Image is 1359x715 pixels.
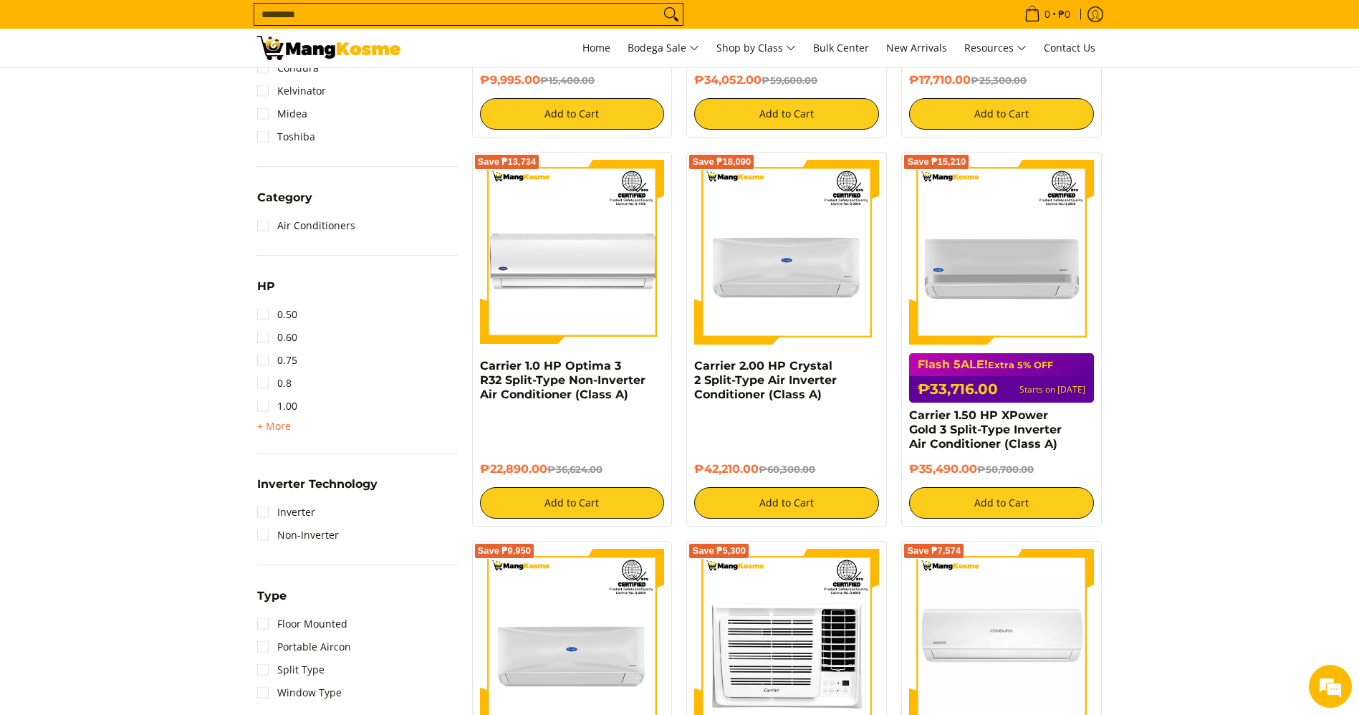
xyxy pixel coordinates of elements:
a: Window Type [257,681,342,704]
a: 0.75 [257,349,297,372]
span: Bodega Sale [628,39,699,57]
span: 0 [1042,9,1052,19]
span: Shop by Class [716,39,796,57]
a: Bulk Center [806,29,876,67]
a: Air Conditioners [257,214,355,237]
img: Carrier 1.0 HP Optima 3 R32 Split-Type Non-Inverter Air Conditioner (Class A) [480,160,665,345]
summary: Open [257,418,291,435]
span: • [1020,6,1075,22]
button: Add to Cart [480,487,665,519]
img: Carrier 1.50 HP XPower Gold 3 Split-Type Inverter Air Conditioner (Class A) [909,160,1094,345]
a: Split Type [257,658,325,681]
a: New Arrivals [879,29,954,67]
span: Type [257,590,287,602]
a: Carrier 2.00 HP Crystal 2 Split-Type Air Inverter Conditioner (Class A) [694,359,837,401]
a: Carrier 1.0 HP Optima 3 R32 Split-Type Non-Inverter Air Conditioner (Class A) [480,359,645,401]
span: Save ₱7,574 [907,547,961,555]
nav: Main Menu [415,29,1103,67]
del: ₱36,624.00 [547,464,602,475]
h6: ₱9,995.00 [480,73,665,87]
a: 0.8 [257,372,292,395]
button: Add to Cart [694,487,879,519]
span: HP [257,281,275,292]
span: Save ₱13,734 [478,158,537,166]
a: Non-Inverter [257,524,339,547]
img: Bodega Sale Aircon l Mang Kosme: Home Appliances Warehouse Sale [257,36,400,60]
a: 0.50 [257,303,297,326]
span: Save ₱18,090 [692,158,751,166]
span: Home [582,41,610,54]
img: Carrier 2.00 HP Crystal 2 Split-Type Air Inverter Conditioner (Class A) [694,160,879,345]
button: Add to Cart [909,487,1094,519]
span: + More [257,421,291,432]
button: Add to Cart [480,98,665,130]
a: Floor Mounted [257,613,347,635]
del: ₱50,700.00 [977,464,1034,475]
h6: ₱22,890.00 [480,462,665,476]
a: Toshiba [257,125,315,148]
a: Home [575,29,618,67]
a: Midea [257,102,307,125]
button: Search [660,4,683,25]
h6: ₱34,052.00 [694,73,879,87]
span: ₱0 [1056,9,1072,19]
a: Kelvinator [257,80,326,102]
h6: ₱17,710.00 [909,73,1094,87]
del: ₱25,300.00 [971,75,1027,86]
span: Resources [964,39,1027,57]
a: 0.60 [257,326,297,349]
summary: Open [257,192,312,214]
span: Bulk Center [813,41,869,54]
span: Save ₱9,950 [478,547,532,555]
del: ₱59,600.00 [762,75,817,86]
span: Inverter Technology [257,479,378,490]
button: Add to Cart [694,98,879,130]
span: Save ₱5,300 [692,547,746,555]
del: ₱15,400.00 [540,75,595,86]
summary: Open [257,281,275,303]
h6: ₱42,210.00 [694,462,879,476]
span: Category [257,192,312,203]
span: New Arrivals [886,41,947,54]
a: Inverter [257,501,315,524]
a: Contact Us [1037,29,1103,67]
summary: Open [257,590,287,613]
a: Carrier 1.50 HP XPower Gold 3 Split-Type Inverter Air Conditioner (Class A) [909,408,1062,451]
del: ₱60,300.00 [759,464,815,475]
a: Portable Aircon [257,635,351,658]
a: Resources [957,29,1034,67]
a: Bodega Sale [620,29,706,67]
span: Save ₱15,210 [907,158,966,166]
button: Add to Cart [909,98,1094,130]
span: Contact Us [1044,41,1095,54]
h6: ₱35,490.00 [909,462,1094,476]
summary: Open [257,479,378,501]
a: Shop by Class [709,29,803,67]
a: 1.00 [257,395,297,418]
